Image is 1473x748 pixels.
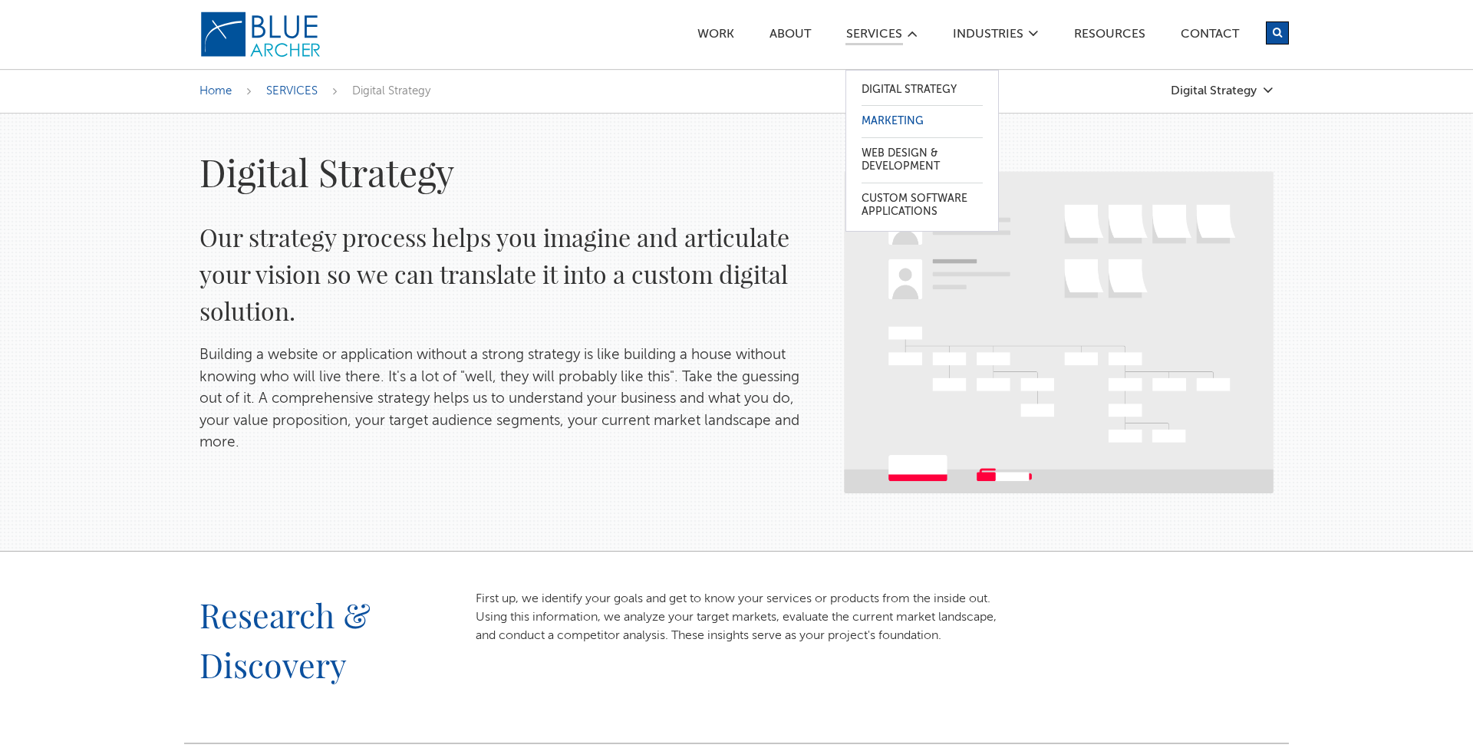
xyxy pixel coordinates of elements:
a: Web Design & Development [862,138,983,183]
p: Building a website or application without a strong strategy is like building a house without know... [199,344,813,454]
a: Custom Software Applications [862,183,983,228]
a: ABOUT [769,28,812,44]
a: Contact [1180,28,1240,44]
h2: Our strategy process helps you imagine and articulate your vision so we can translate it into a c... [199,219,813,329]
a: Marketing [862,106,983,137]
a: Work [697,28,735,44]
a: Industries [952,28,1024,44]
a: SERVICES [845,28,903,45]
img: Digital Strategy [844,171,1274,493]
h1: Digital Strategy [199,148,813,196]
span: Digital Strategy [352,85,430,97]
a: Digital Strategy [862,74,983,106]
a: Resources [1073,28,1146,44]
h2: Research & Discovery [199,590,416,720]
img: Blue Archer Logo [199,11,322,58]
a: Digital Strategy [1120,84,1274,97]
a: Home [199,85,232,97]
a: SERVICES [266,85,318,97]
p: First up, we identify your goals and get to know your services or products from the inside out. U... [476,590,997,645]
